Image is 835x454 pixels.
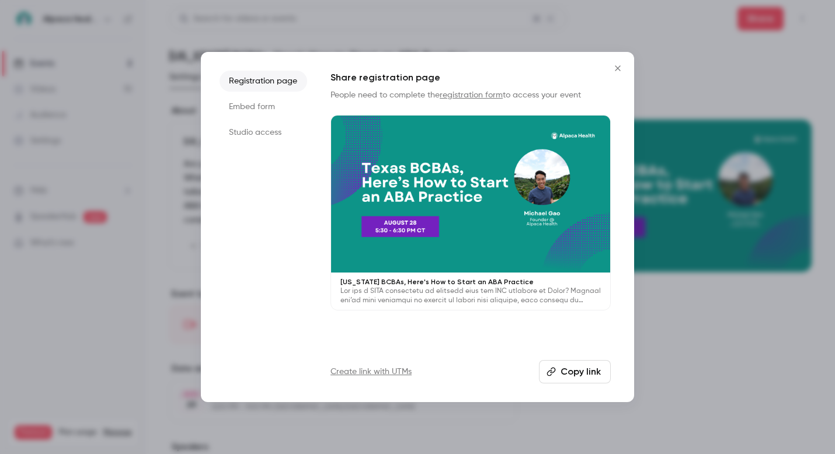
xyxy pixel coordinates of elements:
p: Lor ips d SITA consectetu ad elitsedd eius tem INC utlabore et Dolor? Magnaal eni’ad mini veniamq... [340,287,601,305]
h1: Share registration page [330,71,611,85]
a: [US_STATE] BCBAs, Here's How to Start an ABA PracticeLor ips d SITA consectetu ad elitsedd eius t... [330,115,611,310]
li: Studio access [220,122,307,143]
button: Copy link [539,360,611,383]
p: [US_STATE] BCBAs, Here's How to Start an ABA Practice [340,277,601,287]
p: People need to complete the to access your event [330,89,611,101]
li: Registration page [220,71,307,92]
a: registration form [440,91,503,99]
a: Create link with UTMs [330,366,412,378]
li: Embed form [220,96,307,117]
button: Close [606,57,629,80]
